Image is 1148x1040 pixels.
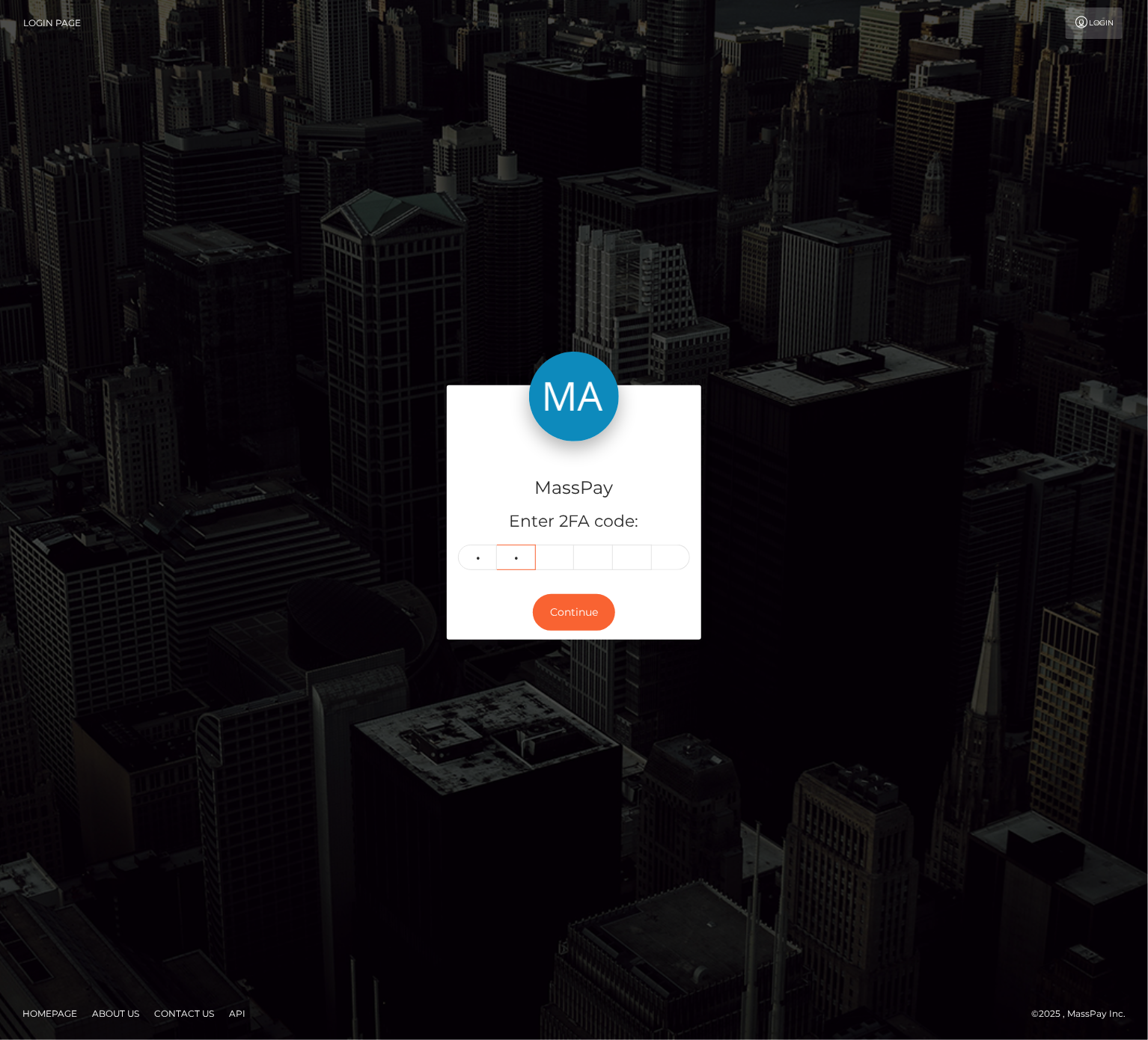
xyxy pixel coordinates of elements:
[529,352,619,441] img: MassPay
[458,510,690,533] h5: Enter 2FA code:
[23,7,81,39] a: Login Page
[148,1002,220,1025] a: Contact Us
[86,1002,145,1025] a: About Us
[458,475,690,501] h4: MassPay
[1031,1006,1137,1022] div: © 2025 , MassPay Inc.
[223,1002,251,1025] a: API
[1066,7,1123,39] a: Login
[533,594,615,631] button: Continue
[16,1002,83,1025] a: Homepage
